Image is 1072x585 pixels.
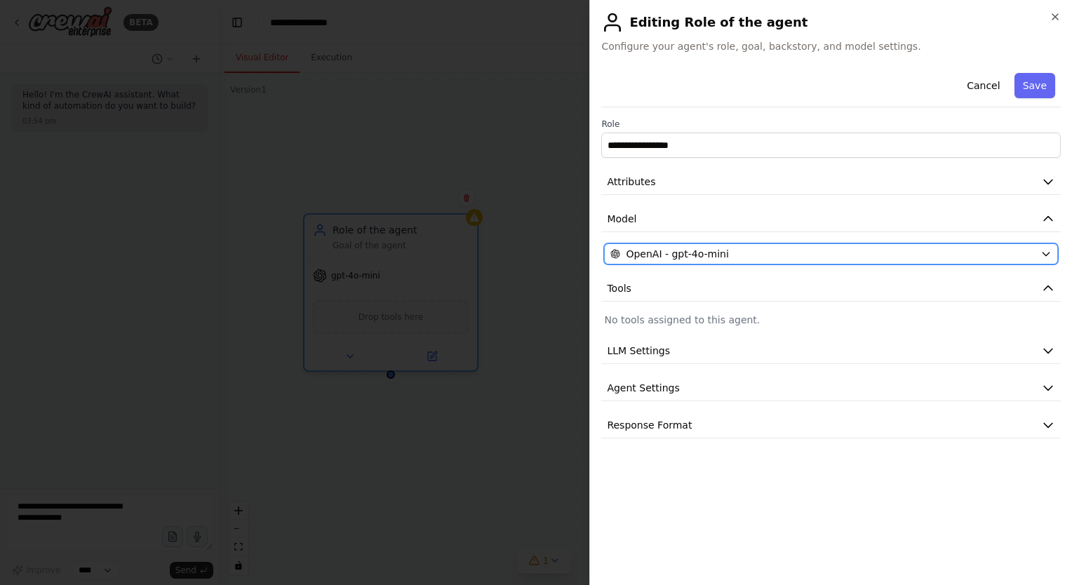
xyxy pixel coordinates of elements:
button: Attributes [601,169,1061,195]
span: Tools [607,281,631,295]
span: Response Format [607,418,692,432]
button: Cancel [958,73,1008,98]
button: Tools [601,276,1061,302]
label: Role [601,119,1061,130]
button: OpenAI - gpt-4o-mini [604,243,1058,264]
span: OpenAI - gpt-4o-mini [626,247,728,261]
h2: Editing Role of the agent [601,11,1061,34]
span: Configure your agent's role, goal, backstory, and model settings. [601,39,1061,53]
button: Save [1014,73,1055,98]
button: LLM Settings [601,338,1061,364]
span: Attributes [607,175,655,189]
p: No tools assigned to this agent. [604,313,1058,327]
span: Agent Settings [607,381,679,395]
span: LLM Settings [607,344,670,358]
button: Response Format [601,412,1061,438]
button: Agent Settings [601,375,1061,401]
span: Model [607,212,636,226]
button: Model [601,206,1061,232]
